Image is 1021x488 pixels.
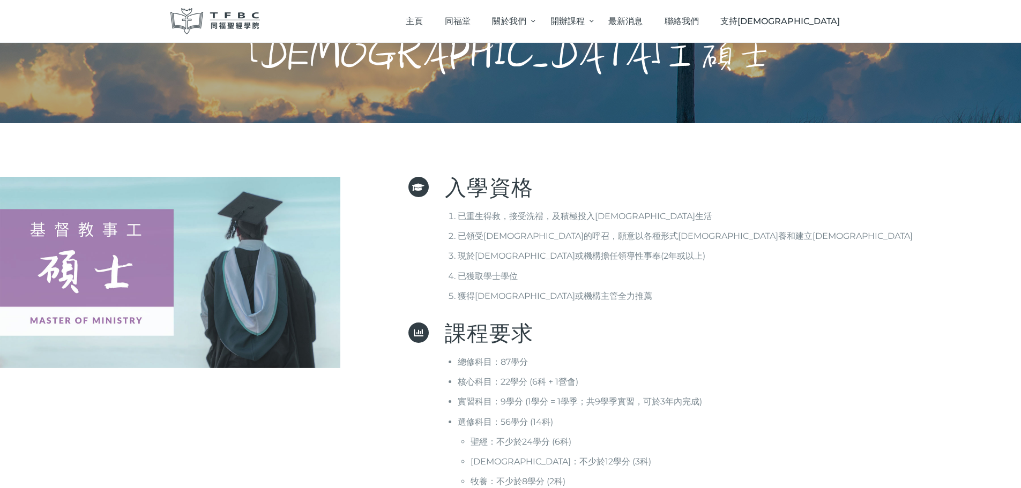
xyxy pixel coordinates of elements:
li: 獲得[DEMOGRAPHIC_DATA]或機構主管全力推薦 [458,289,1021,303]
li: 總修科目：87學分 [458,355,1021,369]
a: 聯絡我們 [653,5,710,37]
span: 聯絡我們 [665,16,699,26]
li: [DEMOGRAPHIC_DATA]：不少於12學分 (3科) [471,454,1021,469]
li: 已領受[DEMOGRAPHIC_DATA]的呼召，願意以各種形式[DEMOGRAPHIC_DATA]養和建立[DEMOGRAPHIC_DATA] [458,229,1021,243]
span: 關於我們 [492,16,526,26]
img: 同福聖經學院 TFBC [170,8,260,34]
span: 課程要求 [445,320,534,346]
li: 聖經：不少於24學分 (6科) [471,434,1021,449]
h1: [DEMOGRAPHIC_DATA]工碩士 [249,32,772,80]
a: 主頁 [395,5,434,37]
a: 最新消息 [598,5,654,37]
a: 支持[DEMOGRAPHIC_DATA] [710,5,851,37]
span: 主頁 [406,16,423,26]
li: 已重生得救，接受洗禮，及積極投入[DEMOGRAPHIC_DATA]生活 [458,209,1021,223]
a: 同福堂 [434,5,481,37]
span: 最新消息 [608,16,643,26]
li: 實習科目：9學分 (1學分 = 1學季；共9學季實習，可於3年內完成) [458,394,1021,409]
li: 核心科目：22學分 (6科 + 1營會) [458,374,1021,389]
span: 同福堂 [445,16,471,26]
li: 已獲取學士學位 [458,269,1021,283]
li: 現於[DEMOGRAPHIC_DATA]或機構擔任領導性事奉(2年或以上) [458,249,1021,263]
a: 關於我們 [481,5,539,37]
a: 開辦課程 [539,5,597,37]
span: 入學資格 [445,174,534,200]
li: 選修科目：56學分 (14科) [458,415,1021,429]
span: 支持[DEMOGRAPHIC_DATA] [720,16,840,26]
span: 開辦課程 [550,16,585,26]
